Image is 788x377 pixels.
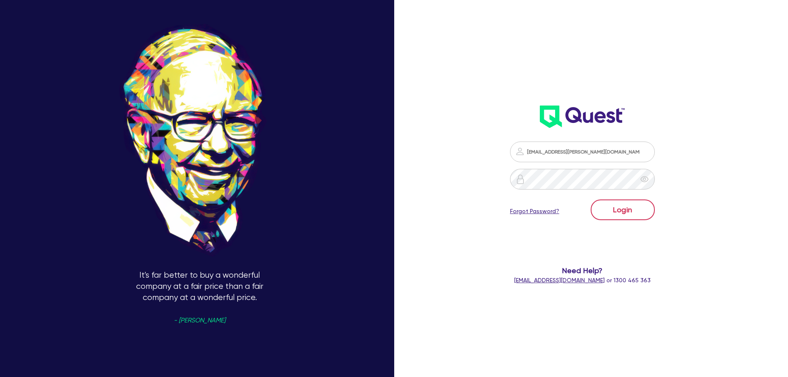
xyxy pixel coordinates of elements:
[515,146,525,156] img: icon-password
[640,175,649,183] span: eye
[515,174,525,184] img: icon-password
[477,265,688,276] span: Need Help?
[591,199,655,220] button: Login
[540,106,625,128] img: wH2k97JdezQIQAAAABJRU5ErkJggg==
[514,277,651,283] span: or 1300 465 363
[174,317,225,324] span: - [PERSON_NAME]
[514,277,605,283] a: [EMAIL_ADDRESS][DOMAIN_NAME]
[510,207,559,216] a: Forgot Password?
[510,142,655,162] input: Email address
